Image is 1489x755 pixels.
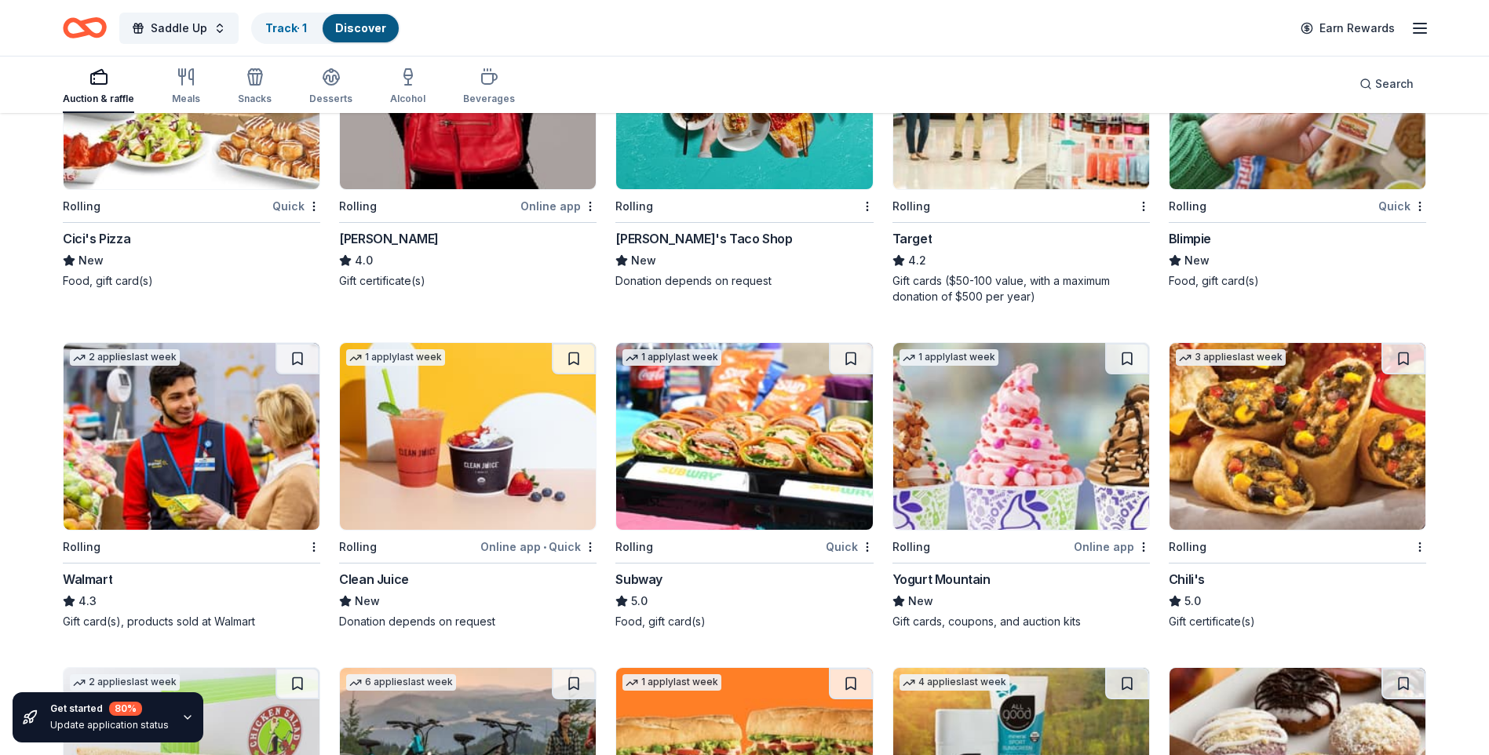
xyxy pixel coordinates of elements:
[339,570,409,589] div: Clean Juice
[251,13,400,44] button: Track· 1Discover
[238,93,272,105] div: Snacks
[339,538,377,556] div: Rolling
[892,538,930,556] div: Rolling
[615,570,662,589] div: Subway
[908,592,933,611] span: New
[63,93,134,105] div: Auction & raffle
[892,342,1150,629] a: Image for Yogurt Mountain1 applylast weekRollingOnline appYogurt MountainNewGift cards, coupons, ...
[900,349,998,366] div: 1 apply last week
[339,229,439,248] div: [PERSON_NAME]
[355,251,373,270] span: 4.0
[520,196,597,216] div: Online app
[309,61,352,113] button: Desserts
[615,538,653,556] div: Rolling
[1184,251,1210,270] span: New
[63,538,100,556] div: Rolling
[1169,614,1426,629] div: Gift certificate(s)
[335,21,386,35] a: Discover
[1169,2,1426,289] a: Image for BlimpieRollingQuickBlimpieNewFood, gift card(s)
[615,197,653,216] div: Rolling
[355,592,380,611] span: New
[172,93,200,105] div: Meals
[615,229,792,248] div: [PERSON_NAME]'s Taco Shop
[1169,570,1205,589] div: Chili's
[390,93,425,105] div: Alcohol
[346,674,456,691] div: 6 applies last week
[63,570,112,589] div: Walmart
[309,93,352,105] div: Desserts
[892,2,1150,305] a: Image for Target4 applieslast weekRollingTarget4.2Gift cards ($50-100 value, with a maximum donat...
[615,342,873,629] a: Image for Subway1 applylast weekRollingQuickSubway5.0Food, gift card(s)
[63,2,320,289] a: Image for Cici's PizzaRollingQuickCici's PizzaNewFood, gift card(s)
[1347,68,1426,100] button: Search
[70,674,180,691] div: 2 applies last week
[50,702,169,716] div: Get started
[339,342,597,629] a: Image for Clean Juice1 applylast weekRollingOnline app•QuickClean JuiceNewDonation depends on req...
[151,19,207,38] span: Saddle Up
[63,342,320,629] a: Image for Walmart2 applieslast weekRollingWalmart4.3Gift card(s), products sold at Walmart
[892,614,1150,629] div: Gift cards, coupons, and auction kits
[480,537,597,556] div: Online app Quick
[63,197,100,216] div: Rolling
[1074,537,1150,556] div: Online app
[1169,538,1206,556] div: Rolling
[78,592,97,611] span: 4.3
[1169,229,1211,248] div: Blimpie
[109,702,142,716] div: 80 %
[1170,343,1425,530] img: Image for Chili's
[892,229,932,248] div: Target
[616,343,872,530] img: Image for Subway
[892,570,991,589] div: Yogurt Mountain
[543,541,546,553] span: •
[265,21,307,35] a: Track· 1
[615,2,873,289] a: Image for Fuzzy's Taco ShopRolling[PERSON_NAME]'s Taco ShopNewDonation depends on request
[70,349,180,366] div: 2 applies last week
[631,251,656,270] span: New
[615,614,873,629] div: Food, gift card(s)
[64,343,319,530] img: Image for Walmart
[1378,196,1426,216] div: Quick
[622,349,721,366] div: 1 apply last week
[339,273,597,289] div: Gift certificate(s)
[892,197,930,216] div: Rolling
[1169,197,1206,216] div: Rolling
[63,614,320,629] div: Gift card(s), products sold at Walmart
[1169,342,1426,629] a: Image for Chili's3 applieslast weekRollingChili's5.0Gift certificate(s)
[892,273,1150,305] div: Gift cards ($50-100 value, with a maximum donation of $500 per year)
[463,61,515,113] button: Beverages
[50,719,169,731] div: Update application status
[340,343,596,530] img: Image for Clean Juice
[78,251,104,270] span: New
[63,273,320,289] div: Food, gift card(s)
[615,273,873,289] div: Donation depends on request
[63,229,130,248] div: Cici's Pizza
[463,93,515,105] div: Beverages
[631,592,648,611] span: 5.0
[339,197,377,216] div: Rolling
[1291,14,1404,42] a: Earn Rewards
[900,674,1009,691] div: 4 applies last week
[622,674,721,691] div: 1 apply last week
[826,537,874,556] div: Quick
[339,614,597,629] div: Donation depends on request
[272,196,320,216] div: Quick
[390,61,425,113] button: Alcohol
[1169,273,1426,289] div: Food, gift card(s)
[339,2,597,289] a: Image for Jacki Easlick4 applieslast weekRollingOnline app[PERSON_NAME]4.0Gift certificate(s)
[172,61,200,113] button: Meals
[238,61,272,113] button: Snacks
[63,9,107,46] a: Home
[893,343,1149,530] img: Image for Yogurt Mountain
[1184,592,1201,611] span: 5.0
[908,251,926,270] span: 4.2
[1375,75,1414,93] span: Search
[1176,349,1286,366] div: 3 applies last week
[119,13,239,44] button: Saddle Up
[63,61,134,113] button: Auction & raffle
[346,349,445,366] div: 1 apply last week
